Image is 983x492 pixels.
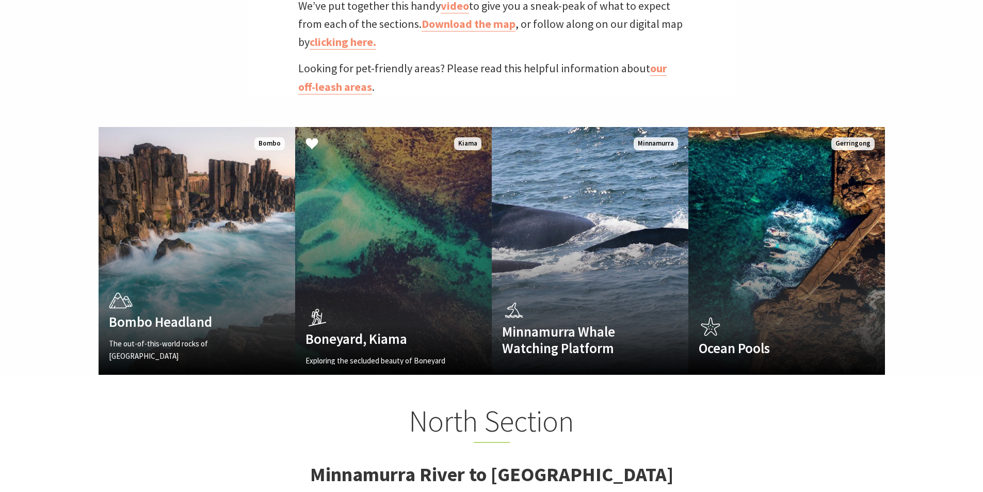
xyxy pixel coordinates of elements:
button: Click to Favourite Boneyard, Kiama [295,127,329,162]
span: Kiama [454,137,481,150]
span: Gerringong [831,137,875,150]
span: Minnamurra [634,137,678,150]
p: Exploring the secluded beauty of Boneyard [305,355,452,367]
a: Bombo Headland The out-of-this-world rocks of [GEOGRAPHIC_DATA] Bombo [99,127,295,375]
a: Boneyard, Kiama Exploring the secluded beauty of Boneyard Kiama [295,127,492,375]
h4: Minnamurra Whale Watching Platform [502,323,649,357]
h2: North Section [289,403,694,443]
a: Download the map [422,17,515,31]
h4: Bombo Headland [109,313,255,330]
h4: Ocean Pools [699,340,845,356]
h4: Boneyard, Kiama [305,330,452,347]
strong: Minnamurra River to [GEOGRAPHIC_DATA] [310,462,673,486]
span: Bombo [254,137,285,150]
a: Minnamurra Whale Watching Platform Minnamurra [492,127,688,375]
a: clicking here. [310,35,376,50]
p: Looking for pet-friendly areas? Please read this helpful information about . [298,59,685,96]
a: Ocean Pools Gerringong [688,127,885,375]
p: The out-of-this-world rocks of [GEOGRAPHIC_DATA] [109,338,255,362]
a: our off-leash areas [298,61,667,94]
